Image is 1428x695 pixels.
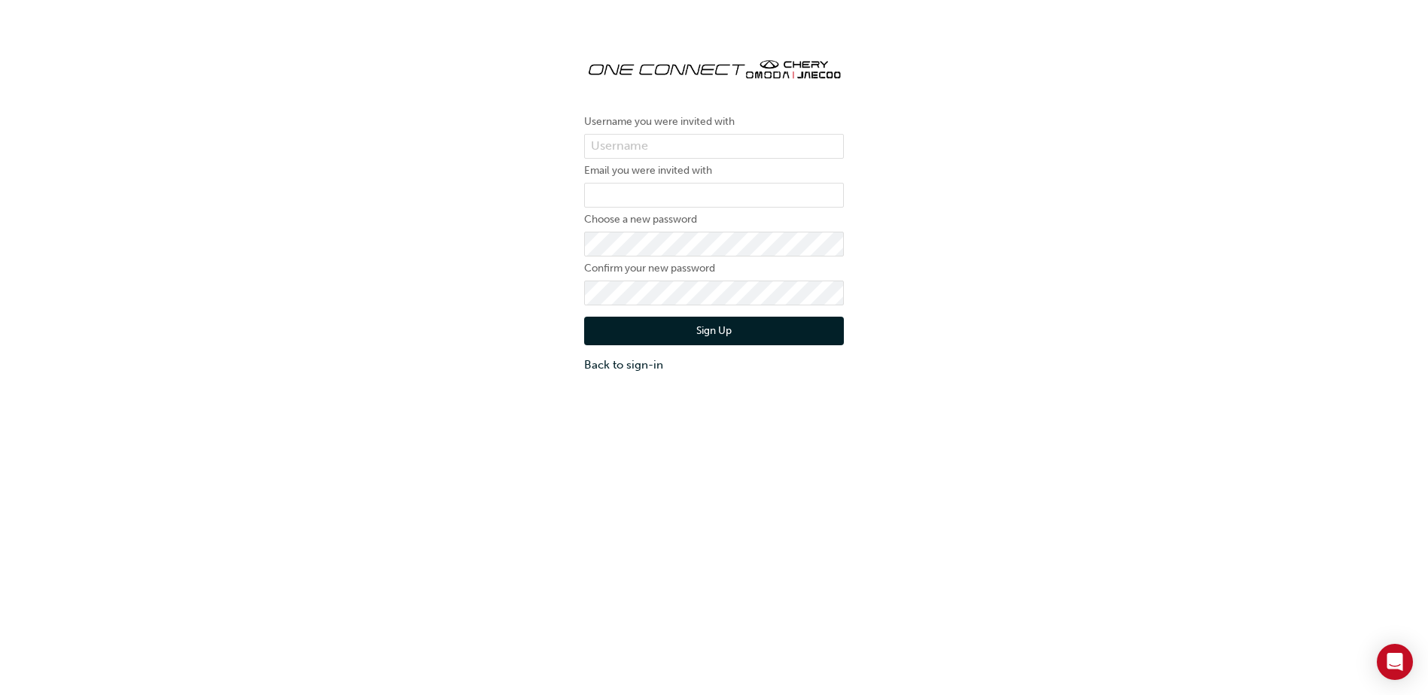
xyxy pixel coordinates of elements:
[584,45,844,90] img: oneconnect
[1377,644,1413,680] div: Open Intercom Messenger
[584,357,844,374] a: Back to sign-in
[584,134,844,159] input: Username
[584,113,844,131] label: Username you were invited with
[584,317,844,345] button: Sign Up
[584,259,844,278] label: Confirm your new password
[584,211,844,229] label: Choose a new password
[584,162,844,180] label: Email you were invited with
